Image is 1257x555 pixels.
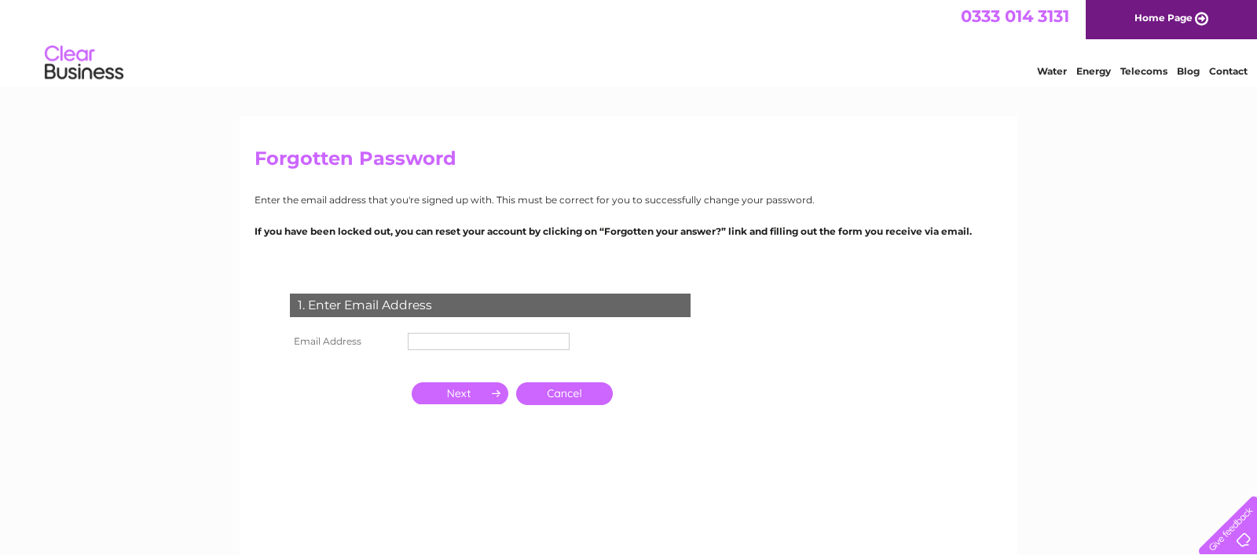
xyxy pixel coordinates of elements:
[255,148,1002,177] h2: Forgotten Password
[255,192,1002,207] p: Enter the email address that you're signed up with. This must be correct for you to successfully ...
[516,382,613,405] a: Cancel
[258,9,1001,76] div: Clear Business is a trading name of Verastar Limited (registered in [GEOGRAPHIC_DATA] No. 3667643...
[1076,67,1111,79] a: Energy
[1209,67,1248,79] a: Contact
[1037,67,1067,79] a: Water
[1177,67,1200,79] a: Blog
[290,294,691,317] div: 1. Enter Email Address
[255,224,1002,239] p: If you have been locked out, you can reset your account by clicking on “Forgotten your answer?” l...
[286,329,404,354] th: Email Address
[1120,67,1167,79] a: Telecoms
[44,41,124,89] img: logo.png
[961,8,1069,27] a: 0333 014 3131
